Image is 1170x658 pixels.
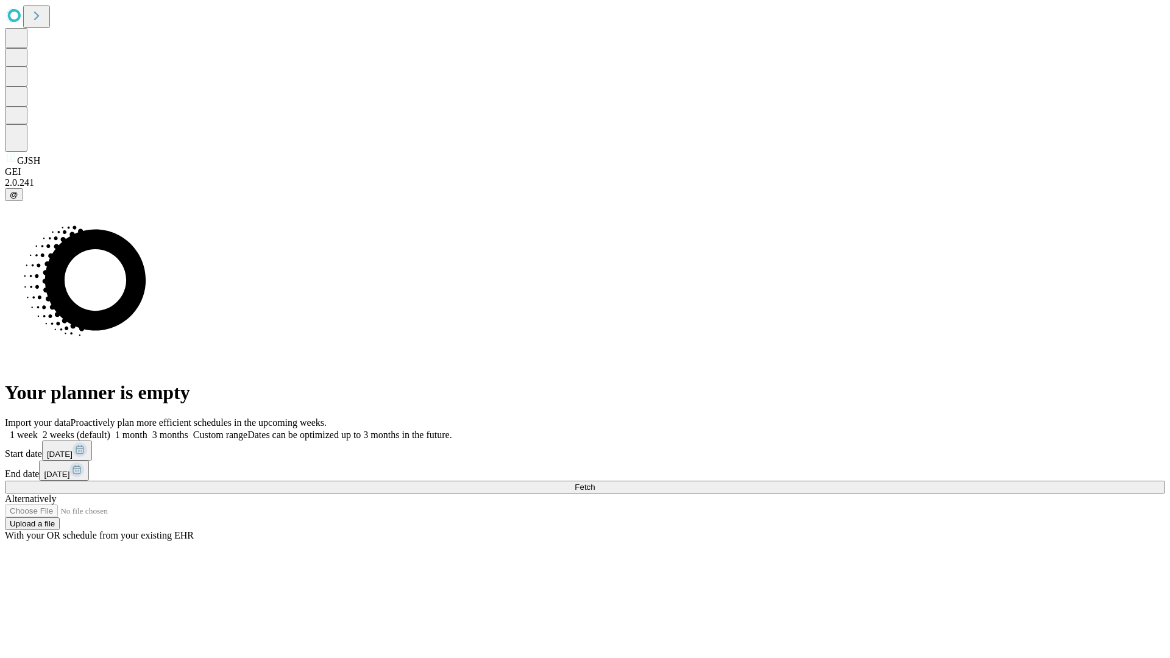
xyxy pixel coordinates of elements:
span: 1 month [115,430,147,440]
span: Proactively plan more efficient schedules in the upcoming weeks. [71,417,327,428]
span: [DATE] [47,450,73,459]
span: 3 months [152,430,188,440]
div: End date [5,461,1165,481]
span: Import your data [5,417,71,428]
h1: Your planner is empty [5,381,1165,404]
span: [DATE] [44,470,69,479]
span: @ [10,190,18,199]
span: 1 week [10,430,38,440]
div: GEI [5,166,1165,177]
span: With your OR schedule from your existing EHR [5,530,194,540]
span: Alternatively [5,493,56,504]
div: 2.0.241 [5,177,1165,188]
span: 2 weeks (default) [43,430,110,440]
button: @ [5,188,23,201]
button: Upload a file [5,517,60,530]
button: [DATE] [42,440,92,461]
div: Start date [5,440,1165,461]
span: Dates can be optimized up to 3 months in the future. [247,430,452,440]
button: [DATE] [39,461,89,481]
span: Custom range [193,430,247,440]
button: Fetch [5,481,1165,493]
span: GJSH [17,155,40,166]
span: Fetch [575,483,595,492]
